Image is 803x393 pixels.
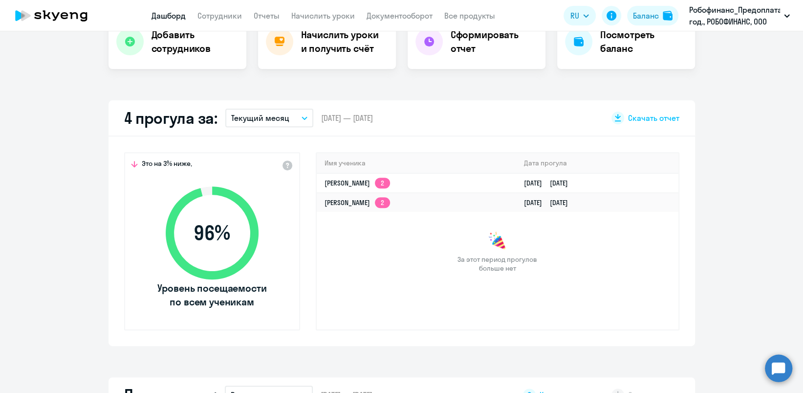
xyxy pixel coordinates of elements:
[321,113,373,123] span: [DATE] — [DATE]
[317,153,516,173] th: Имя ученика
[523,179,575,187] a: [DATE][DATE]
[564,6,596,25] button: RU
[291,11,355,21] a: Начислить уроки
[523,198,575,207] a: [DATE][DATE]
[254,11,280,21] a: Отчеты
[375,178,390,188] app-skyeng-badge: 2
[301,28,386,55] h4: Начислить уроки и получить счёт
[689,4,780,27] p: Робофинанс_Предоплата_Договор_2025 год., РОБОФИНАНС, ООО
[684,4,795,27] button: Робофинанс_Предоплата_Договор_2025 год., РОБОФИНАНС, ООО
[663,11,673,21] img: balance
[124,108,217,128] h2: 4 прогула за:
[628,113,679,123] span: Скачать отчет
[367,11,433,21] a: Документооборот
[375,197,390,208] app-skyeng-badge: 2
[627,6,678,25] button: Балансbalance
[633,10,659,22] div: Баланс
[156,221,268,245] span: 96 %
[325,179,390,187] a: [PERSON_NAME]2
[488,231,507,251] img: congrats
[231,112,289,124] p: Текущий месяц
[451,28,538,55] h4: Сформировать отчет
[516,153,678,173] th: Дата прогула
[152,28,239,55] h4: Добавить сотрудников
[456,255,539,273] span: За этот период прогулов больше нет
[197,11,242,21] a: Сотрудники
[142,159,192,171] span: Это на 3% ниже,
[152,11,186,21] a: Дашборд
[156,281,268,309] span: Уровень посещаемости по всем ученикам
[325,198,390,207] a: [PERSON_NAME]2
[444,11,495,21] a: Все продукты
[600,28,687,55] h4: Посмотреть баланс
[570,10,579,22] span: RU
[225,109,313,127] button: Текущий месяц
